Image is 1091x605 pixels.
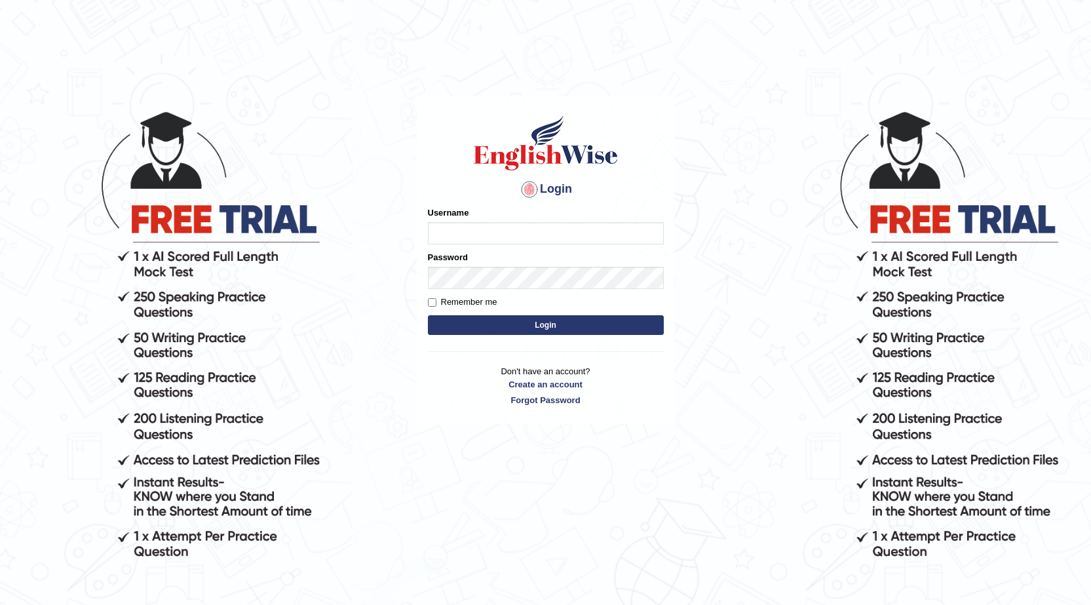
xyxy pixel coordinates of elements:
[428,298,436,307] input: Remember me
[471,113,621,172] img: Logo of English Wise sign in for intelligent practice with AI
[428,206,469,219] label: Username
[428,296,497,309] label: Remember me
[428,365,664,406] p: Don't have an account?
[428,315,664,335] button: Login
[428,251,468,263] label: Password
[428,378,664,391] a: Create an account
[428,179,664,200] h4: Login
[428,394,664,406] a: Forgot Password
